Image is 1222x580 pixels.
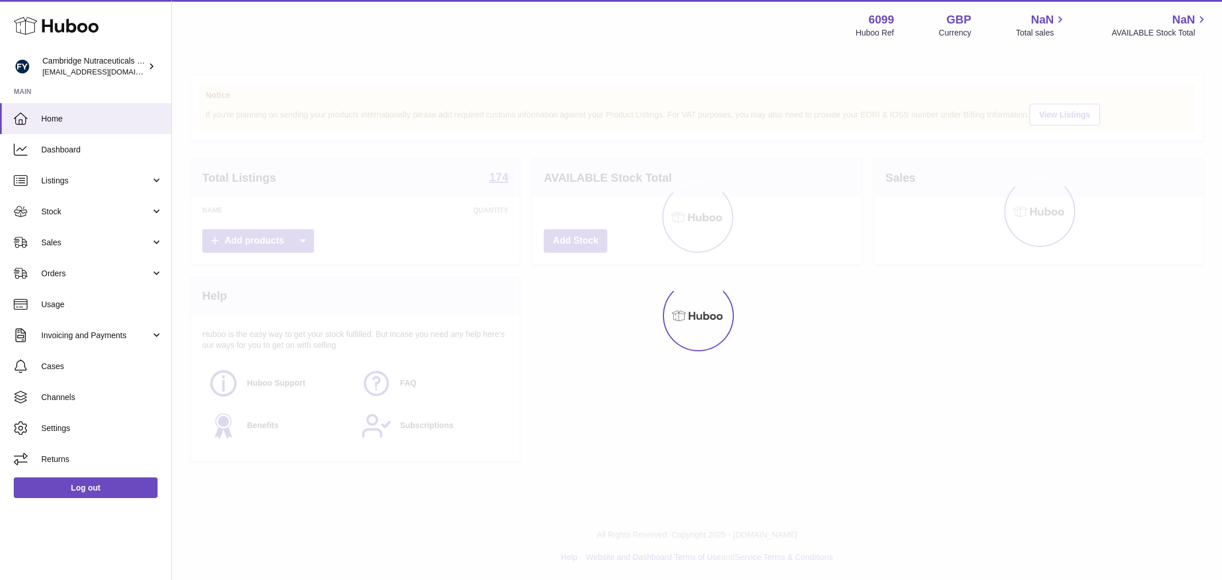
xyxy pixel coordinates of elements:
[939,28,972,38] div: Currency
[42,56,146,77] div: Cambridge Nutraceuticals Ltd
[1111,28,1208,38] span: AVAILABLE Stock Total
[41,361,163,372] span: Cases
[1172,12,1195,28] span: NaN
[41,392,163,403] span: Channels
[41,175,151,186] span: Listings
[41,206,151,217] span: Stock
[14,477,158,498] a: Log out
[41,113,163,124] span: Home
[41,423,163,434] span: Settings
[41,144,163,155] span: Dashboard
[946,12,971,28] strong: GBP
[41,268,151,279] span: Orders
[1031,12,1054,28] span: NaN
[1016,12,1067,38] a: NaN Total sales
[869,12,894,28] strong: 6099
[856,28,894,38] div: Huboo Ref
[1111,12,1208,38] a: NaN AVAILABLE Stock Total
[14,58,31,75] img: huboo@camnutra.com
[41,299,163,310] span: Usage
[42,67,168,76] span: [EMAIL_ADDRESS][DOMAIN_NAME]
[1016,28,1067,38] span: Total sales
[41,454,163,465] span: Returns
[41,330,151,341] span: Invoicing and Payments
[41,237,151,248] span: Sales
